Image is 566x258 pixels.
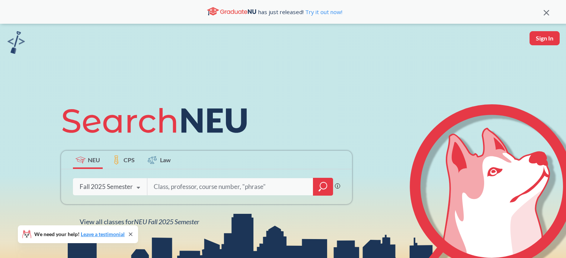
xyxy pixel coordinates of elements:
[258,8,342,16] span: has just released!
[7,31,25,56] a: sandbox logo
[319,182,327,192] svg: magnifying glass
[134,218,199,226] span: NEU Fall 2025 Semester
[34,232,125,237] span: We need your help!
[7,31,25,54] img: sandbox logo
[81,231,125,237] a: Leave a testimonial
[88,156,100,164] span: NEU
[80,183,133,191] div: Fall 2025 Semester
[160,156,171,164] span: Law
[304,8,342,16] a: Try it out now!
[153,179,308,195] input: Class, professor, course number, "phrase"
[530,31,560,45] button: Sign In
[80,218,199,226] span: View all classes for
[313,178,333,196] div: magnifying glass
[124,156,135,164] span: CPS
